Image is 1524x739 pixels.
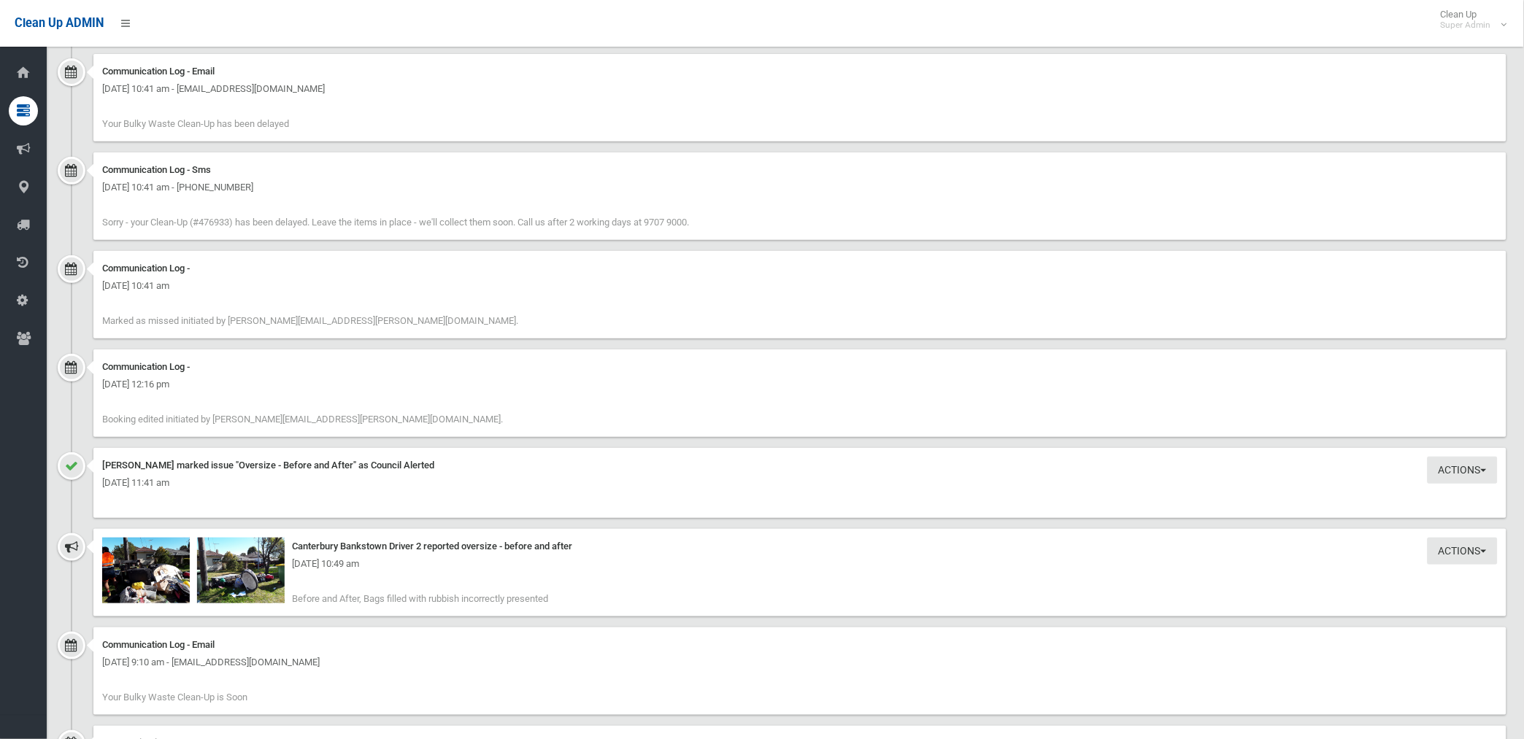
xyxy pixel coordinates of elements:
[1441,20,1491,31] small: Super Admin
[102,118,289,129] span: Your Bulky Waste Clean-Up has been delayed
[102,376,1498,393] div: [DATE] 12:16 pm
[197,538,285,603] img: 2025-08-1210.48.118669870771324313894.jpg
[1433,9,1506,31] span: Clean Up
[102,179,1498,196] div: [DATE] 10:41 am - [PHONE_NUMBER]
[102,63,1498,80] div: Communication Log - Email
[102,457,1498,474] div: [PERSON_NAME] marked issue "Oversize - Before and After" as Council Alerted
[102,277,1498,295] div: [DATE] 10:41 am
[102,161,1498,179] div: Communication Log - Sms
[102,414,503,425] span: Booking edited initiated by [PERSON_NAME][EMAIL_ADDRESS][PERSON_NAME][DOMAIN_NAME].
[1428,538,1498,565] button: Actions
[102,654,1498,671] div: [DATE] 9:10 am - [EMAIL_ADDRESS][DOMAIN_NAME]
[102,260,1498,277] div: Communication Log -
[102,538,190,603] img: 2025-08-1210.42.417532075429564440863.jpg
[102,555,1498,573] div: [DATE] 10:49 am
[102,80,1498,98] div: [DATE] 10:41 am - [EMAIL_ADDRESS][DOMAIN_NAME]
[102,692,247,703] span: Your Bulky Waste Clean-Up is Soon
[292,593,548,604] span: Before and After, Bags filled with rubbish incorrectly presented
[15,16,104,30] span: Clean Up ADMIN
[102,315,518,326] span: Marked as missed initiated by [PERSON_NAME][EMAIL_ADDRESS][PERSON_NAME][DOMAIN_NAME].
[102,358,1498,376] div: Communication Log -
[102,636,1498,654] div: Communication Log - Email
[102,217,689,228] span: Sorry - your Clean-Up (#476933) has been delayed. Leave the items in place - we'll collect them s...
[102,538,1498,555] div: Canterbury Bankstown Driver 2 reported oversize - before and after
[1428,457,1498,484] button: Actions
[102,474,1498,492] div: [DATE] 11:41 am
